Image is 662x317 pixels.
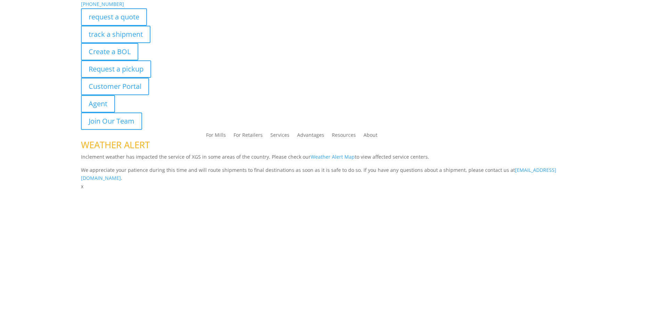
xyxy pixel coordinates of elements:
[81,139,150,151] span: WEATHER ALERT
[81,60,151,78] a: Request a pickup
[297,133,324,140] a: Advantages
[311,153,355,160] a: Weather Alert Map
[81,26,150,43] a: track a shipment
[81,1,124,7] a: [PHONE_NUMBER]
[363,133,377,140] a: About
[81,43,138,60] a: Create a BOL
[81,78,149,95] a: Customer Portal
[270,133,289,140] a: Services
[81,166,581,183] p: We appreciate your patience during this time and will route shipments to final destinations as so...
[332,133,356,140] a: Resources
[81,95,115,112] a: Agent
[81,191,581,205] h1: Contact Us
[81,8,147,26] a: request a quote
[234,133,263,140] a: For Retailers
[81,153,581,166] p: Inclement weather has impacted the service of XGS in some areas of the country. Please check our ...
[81,112,142,130] a: Join Our Team
[81,182,581,191] p: x
[206,133,226,140] a: For Mills
[81,205,581,213] p: Complete the form below and a member of our team will be in touch within 24 hours.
